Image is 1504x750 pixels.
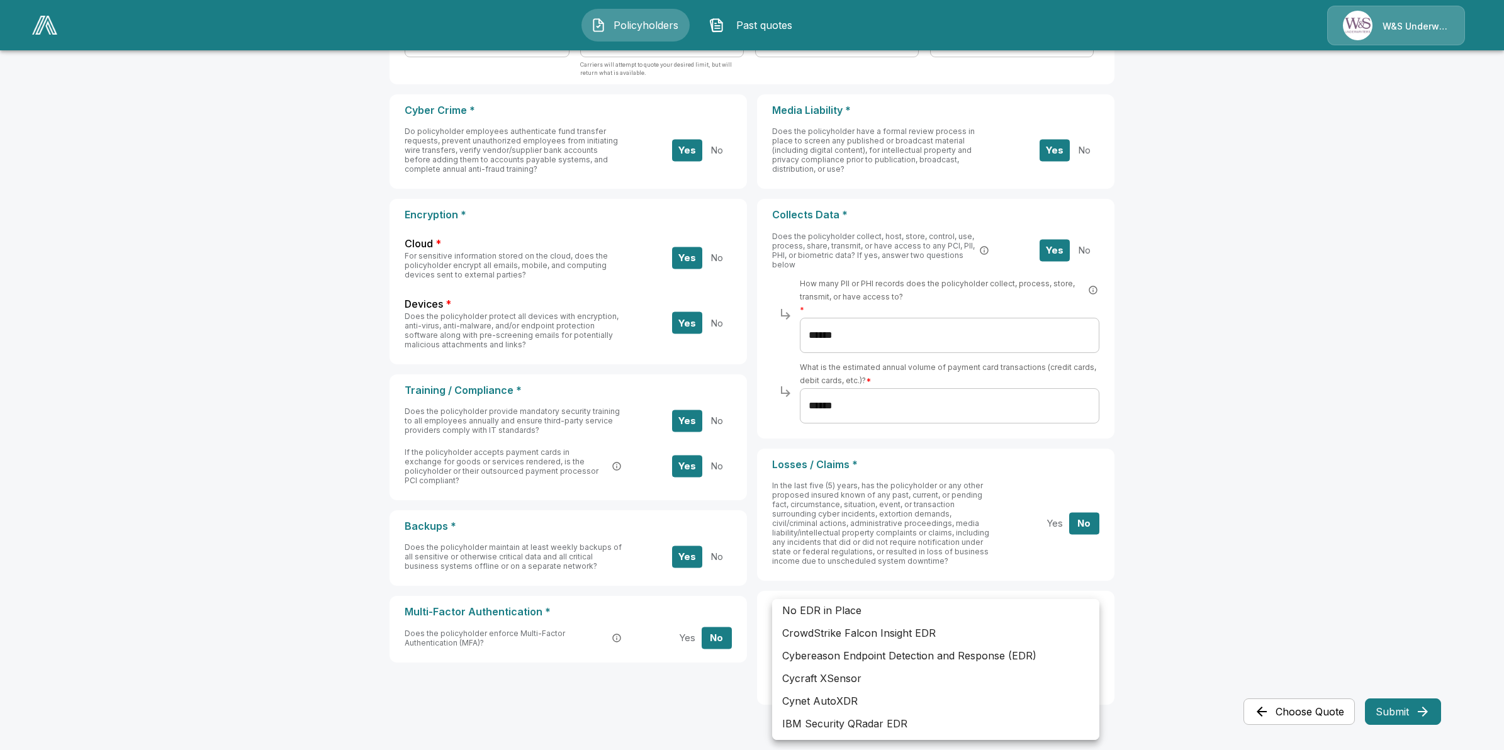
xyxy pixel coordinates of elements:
li: No EDR in Place [772,599,1099,622]
li: IBM Security QRadar EDR [772,712,1099,735]
li: CrowdStrike Falcon Insight EDR [772,622,1099,644]
li: Cycraft XSensor [772,667,1099,690]
li: Cybereason Endpoint Detection and Response (EDR) [772,644,1099,667]
li: Cynet AutoXDR [772,690,1099,712]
